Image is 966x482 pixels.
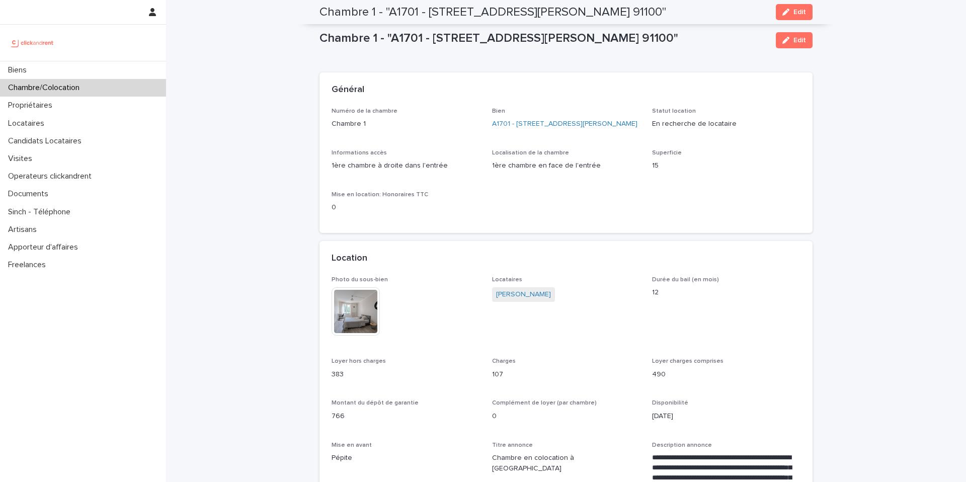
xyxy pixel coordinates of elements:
[4,101,60,110] p: Propriétaires
[8,33,57,53] img: UCB0brd3T0yccxBKYDjQ
[332,253,367,264] h2: Location
[332,192,428,198] span: Mise en location: Honoraires TTC
[4,83,88,93] p: Chambre/Colocation
[319,5,666,20] h2: Chambre 1 - "A1701 - [STREET_ADDRESS][PERSON_NAME] 91100"
[4,189,56,199] p: Documents
[492,150,569,156] span: Localisation de la chambre
[492,108,505,114] span: Bien
[492,160,640,171] p: 1ère chambre en face de l'entrée
[793,37,806,44] span: Edit
[652,119,800,129] p: En recherche de locataire
[492,442,533,448] span: Titre annonce
[652,369,800,380] p: 490
[652,160,800,171] p: 15
[492,358,516,364] span: Charges
[332,442,372,448] span: Mise en avant
[793,9,806,16] span: Edit
[332,369,480,380] p: 383
[332,202,480,213] p: 0
[652,400,688,406] span: Disponibilité
[332,85,364,96] h2: Général
[492,277,522,283] span: Locataires
[492,400,597,406] span: Complément de loyer (par chambre)
[4,207,78,217] p: Sinch - Téléphone
[492,369,640,380] p: 107
[332,108,397,114] span: Numéro de la chambre
[652,287,800,298] p: 12
[776,32,813,48] button: Edit
[652,442,712,448] span: Description annonce
[4,243,86,252] p: Apporteur d'affaires
[492,453,640,474] p: Chambre en colocation à [GEOGRAPHIC_DATA]
[492,119,637,129] a: A1701 - [STREET_ADDRESS][PERSON_NAME]
[4,225,45,234] p: Artisans
[332,160,480,171] p: 1ère chambre à droite dans l'entrée
[4,136,90,146] p: Candidats Locataires
[4,119,52,128] p: Locataires
[496,289,551,300] a: [PERSON_NAME]
[652,358,723,364] span: Loyer charges comprises
[4,260,54,270] p: Freelances
[4,154,40,164] p: Visites
[332,358,386,364] span: Loyer hors charges
[332,400,419,406] span: Montant du dépôt de garantie
[319,31,768,46] p: Chambre 1 - "A1701 - [STREET_ADDRESS][PERSON_NAME] 91100"
[332,453,480,463] p: Pépite
[332,411,480,422] p: 766
[776,4,813,20] button: Edit
[4,65,35,75] p: Biens
[4,172,100,181] p: Operateurs clickandrent
[652,277,719,283] span: Durée du bail (en mois)
[332,119,480,129] p: Chambre 1
[492,411,640,422] p: 0
[652,411,800,422] p: [DATE]
[652,108,696,114] span: Statut location
[652,150,682,156] span: Superficie
[332,277,388,283] span: Photo du sous-bien
[332,150,387,156] span: Informations accès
